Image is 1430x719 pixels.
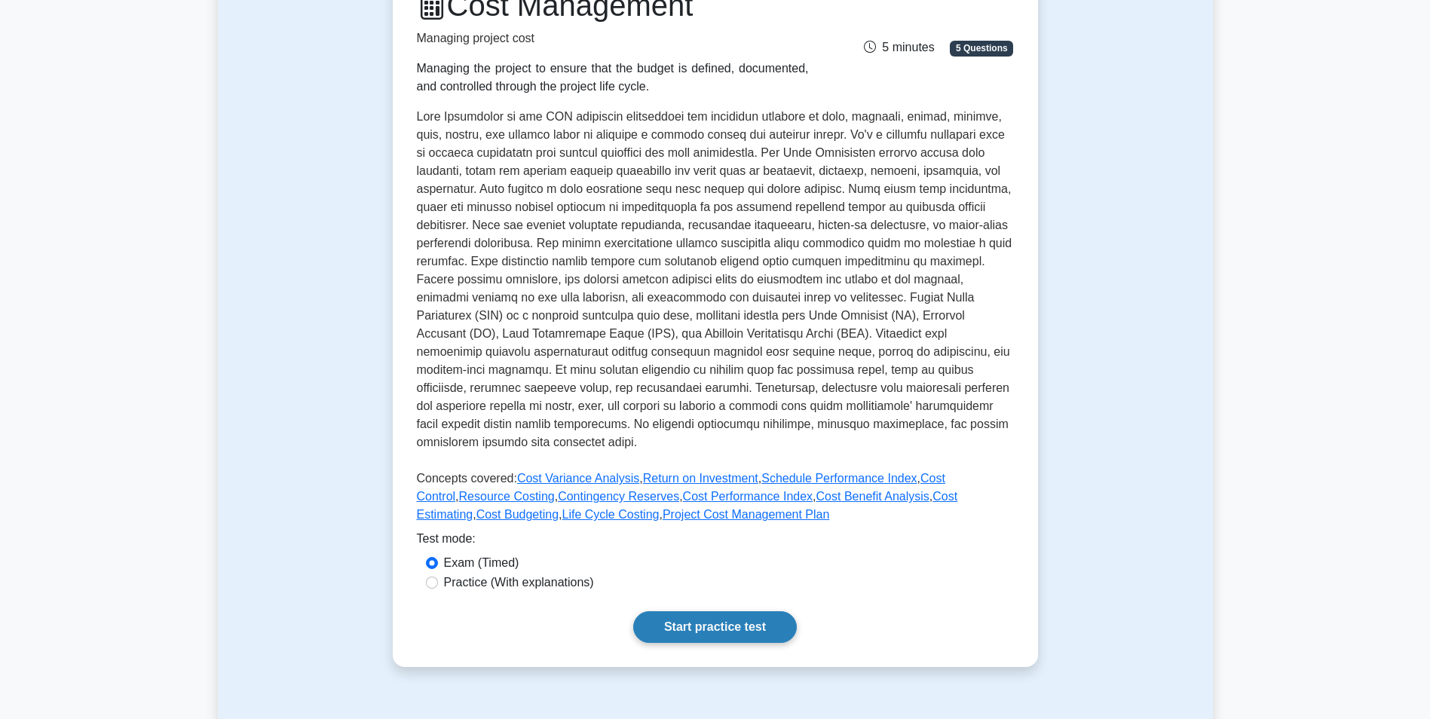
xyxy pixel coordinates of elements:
a: Life Cycle Costing [562,508,660,521]
label: Exam (Timed) [444,554,519,572]
span: 5 Questions [950,41,1013,56]
a: Return on Investment [643,472,758,485]
span: 5 minutes [864,41,934,54]
a: Schedule Performance Index [761,472,917,485]
a: Cost Estimating [417,490,958,521]
p: Lore Ipsumdolor si ame CON adipiscin elitseddoei tem incididun utlabore et dolo, magnaali, enimad... [417,108,1014,457]
a: Contingency Reserves [558,490,679,503]
a: Project Cost Management Plan [663,508,829,521]
div: Test mode: [417,530,1014,554]
a: Cost Performance Index [683,490,813,503]
a: Cost Budgeting [476,508,559,521]
p: Concepts covered: , , , , , , , , , , , [417,470,1014,530]
a: Cost Variance Analysis [517,472,639,485]
div: Managing the project to ensure that the budget is defined, documented, and controlled through the... [417,60,809,96]
label: Practice (With explanations) [444,574,594,592]
a: Cost Benefit Analysis [816,490,929,503]
p: Managing project cost [417,29,809,47]
a: Resource Costing [459,490,555,503]
a: Start practice test [633,611,797,643]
